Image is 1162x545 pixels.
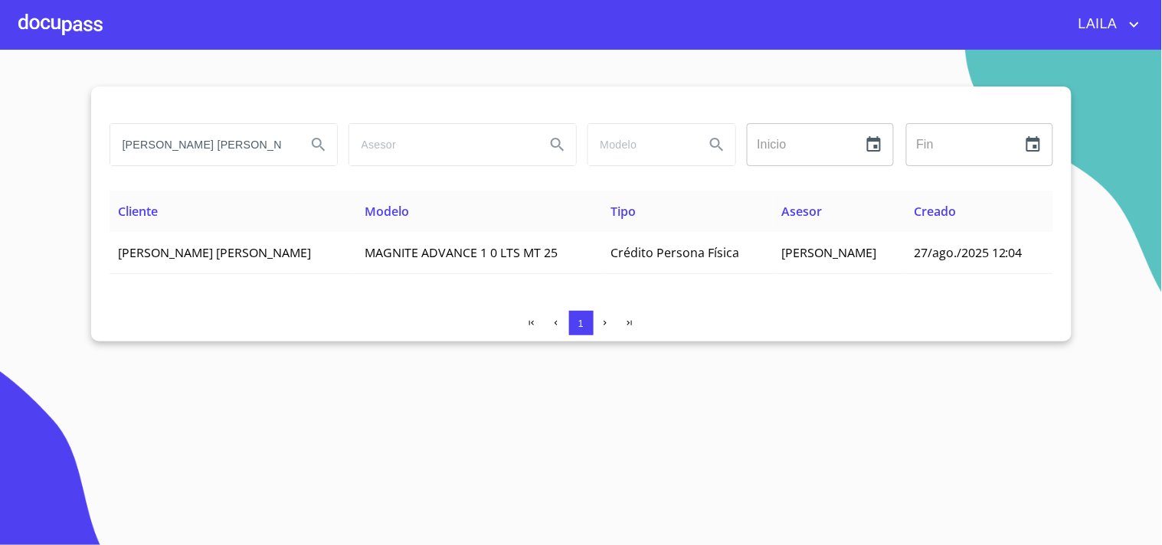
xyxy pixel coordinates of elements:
[914,203,956,220] span: Creado
[610,203,636,220] span: Tipo
[119,244,312,261] span: [PERSON_NAME] [PERSON_NAME]
[1067,12,1144,37] button: account of current user
[578,318,584,329] span: 1
[365,244,558,261] span: MAGNITE ADVANCE 1 0 LTS MT 25
[610,244,739,261] span: Crédito Persona Física
[569,311,594,335] button: 1
[365,203,409,220] span: Modelo
[914,244,1023,261] span: 27/ago./2025 12:04
[349,124,533,165] input: search
[782,203,823,220] span: Asesor
[119,203,159,220] span: Cliente
[300,126,337,163] button: Search
[699,126,735,163] button: Search
[110,124,294,165] input: search
[539,126,576,163] button: Search
[588,124,692,165] input: search
[782,244,877,261] span: [PERSON_NAME]
[1067,12,1125,37] span: LAILA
